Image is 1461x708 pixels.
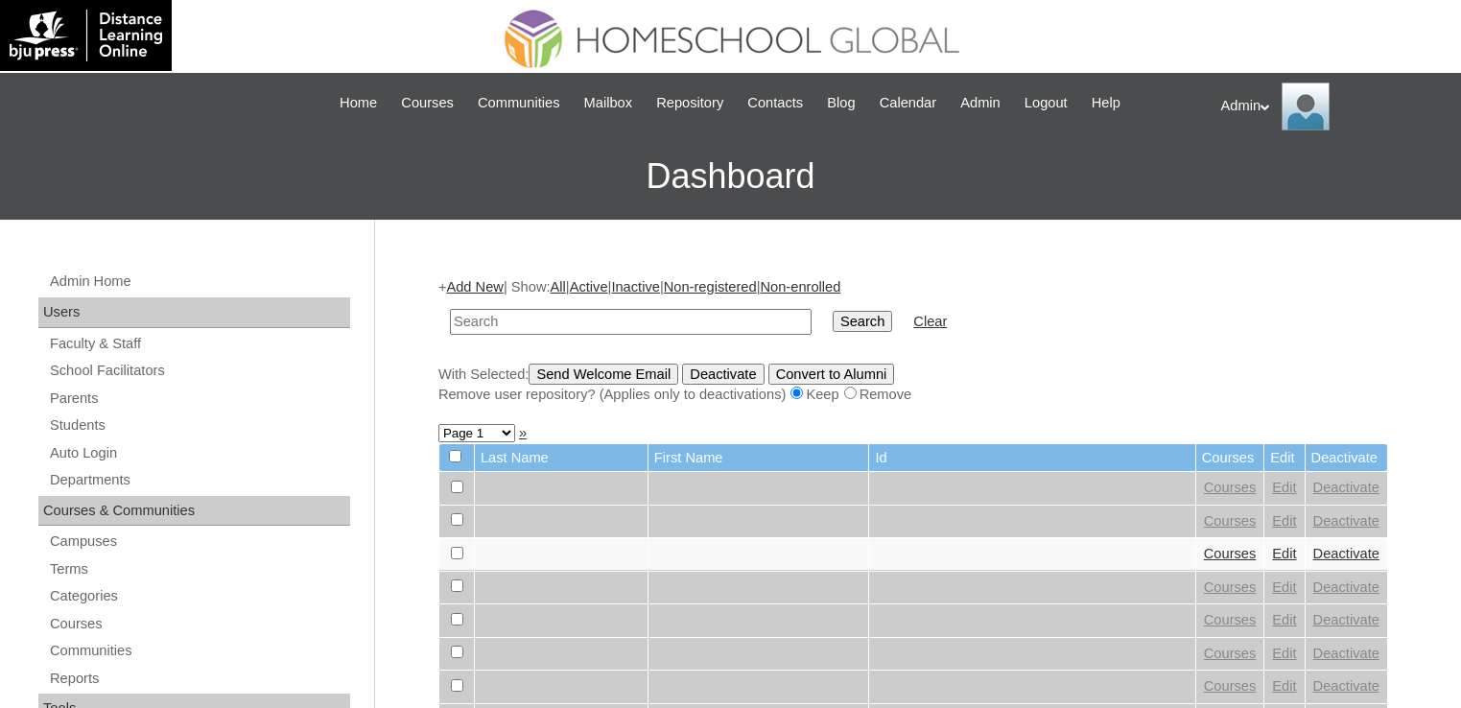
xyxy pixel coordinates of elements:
[48,441,350,465] a: Auto Login
[1272,480,1296,495] a: Edit
[48,468,350,492] a: Departments
[48,667,350,691] a: Reports
[551,279,566,295] a: All
[48,530,350,554] a: Campuses
[10,133,1451,220] h3: Dashboard
[833,311,892,332] input: Search
[48,639,350,663] a: Communities
[438,277,1388,404] div: + | Show: | | | |
[760,279,840,295] a: Non-enrolled
[450,309,812,335] input: Search
[611,279,660,295] a: Inactive
[340,92,377,114] span: Home
[468,92,570,114] a: Communities
[519,425,527,440] a: »
[1204,579,1257,595] a: Courses
[768,364,895,385] input: Convert to Alumni
[438,385,1388,405] div: Remove user repository? (Applies only to deactivations) Keep Remove
[1204,612,1257,627] a: Courses
[1025,92,1068,114] span: Logout
[827,92,855,114] span: Blog
[1313,513,1379,529] a: Deactivate
[391,92,463,114] a: Courses
[951,92,1010,114] a: Admin
[446,279,503,295] a: Add New
[1204,546,1257,561] a: Courses
[682,364,764,385] input: Deactivate
[570,279,608,295] a: Active
[584,92,633,114] span: Mailbox
[960,92,1001,114] span: Admin
[648,444,869,472] td: First Name
[48,612,350,636] a: Courses
[913,314,947,329] a: Clear
[1015,92,1077,114] a: Logout
[656,92,723,114] span: Repository
[48,557,350,581] a: Terms
[870,92,946,114] a: Calendar
[478,92,560,114] span: Communities
[575,92,643,114] a: Mailbox
[401,92,454,114] span: Courses
[48,387,350,411] a: Parents
[38,297,350,328] div: Users
[1204,646,1257,661] a: Courses
[747,92,803,114] span: Contacts
[1272,678,1296,694] a: Edit
[1204,513,1257,529] a: Courses
[817,92,864,114] a: Blog
[1221,83,1443,130] div: Admin
[1282,83,1330,130] img: Admin Homeschool Global
[48,332,350,356] a: Faculty & Staff
[664,279,757,295] a: Non-registered
[1196,444,1264,472] td: Courses
[1204,480,1257,495] a: Courses
[438,364,1388,405] div: With Selected:
[1272,612,1296,627] a: Edit
[1313,480,1379,495] a: Deactivate
[1306,444,1387,472] td: Deactivate
[1313,579,1379,595] a: Deactivate
[1272,646,1296,661] a: Edit
[48,584,350,608] a: Categories
[1082,92,1130,114] a: Help
[1264,444,1304,472] td: Edit
[1204,678,1257,694] a: Courses
[1272,513,1296,529] a: Edit
[1272,579,1296,595] a: Edit
[10,10,162,61] img: logo-white.png
[1272,546,1296,561] a: Edit
[1092,92,1120,114] span: Help
[1313,546,1379,561] a: Deactivate
[48,270,350,294] a: Admin Home
[475,444,648,472] td: Last Name
[647,92,733,114] a: Repository
[38,496,350,527] div: Courses & Communities
[330,92,387,114] a: Home
[1313,612,1379,627] a: Deactivate
[48,359,350,383] a: School Facilitators
[1313,678,1379,694] a: Deactivate
[1313,646,1379,661] a: Deactivate
[880,92,936,114] span: Calendar
[869,444,1194,472] td: Id
[48,413,350,437] a: Students
[529,364,678,385] input: Send Welcome Email
[738,92,813,114] a: Contacts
